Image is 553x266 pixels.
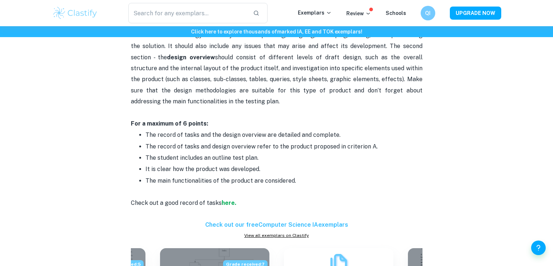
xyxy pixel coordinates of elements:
[131,221,422,229] h6: Check out our free Computer Science IA exemplars
[424,9,432,17] h6: QI
[222,199,236,206] a: here.
[128,3,248,23] input: Search for any exemplars...
[346,9,371,17] p: Review
[145,154,258,161] span: The student includes an outline test plan.
[131,120,208,127] strong: For a maximum of 6 points:
[131,232,422,239] a: View all exemplars on Clastify
[1,28,552,36] h6: Click here to explore thousands of marked IA, EE and TOK exemplars !
[145,143,378,150] span: The record of tasks and design overview refer to the product proposed in criterion A.
[145,177,296,184] span: The main functionalities of the product are considered.
[145,131,340,138] span: The record of tasks and the design overview are detailed and complete.
[298,9,332,17] p: Exemplars
[531,241,546,255] button: Help and Feedback
[421,6,435,20] button: QI
[145,166,260,172] span: It is clear how the product was developed.
[386,10,406,16] a: Schools
[167,54,215,61] strong: design overview
[450,7,501,20] button: UPGRADE NOW
[131,186,422,209] p: Check out a good record of tasks
[52,6,98,20] img: Clastify logo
